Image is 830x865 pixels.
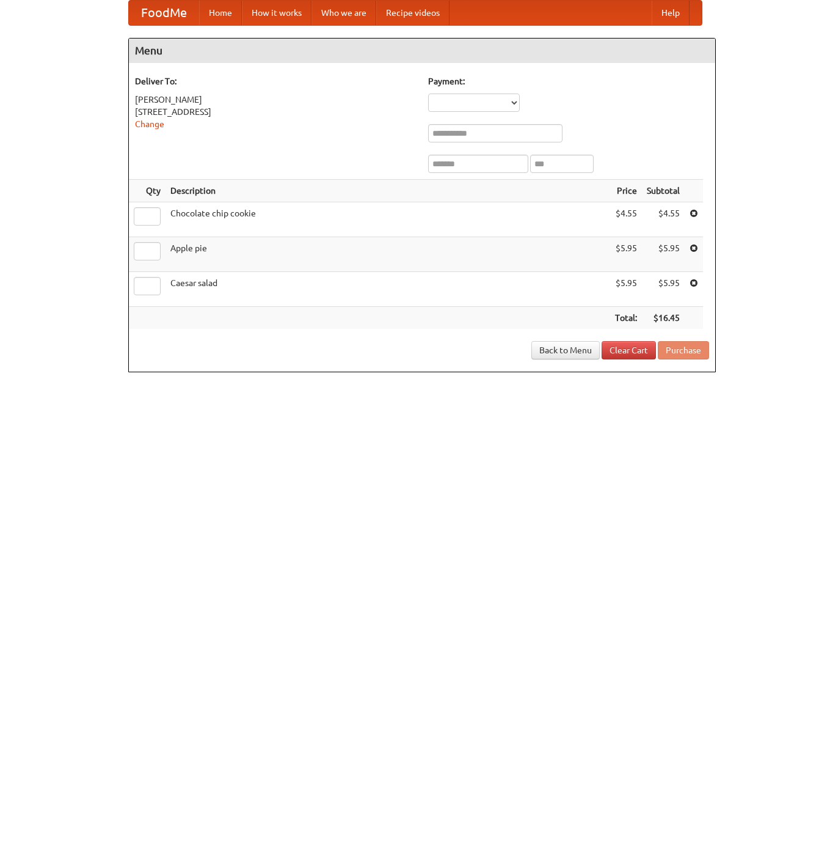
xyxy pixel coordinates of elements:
[129,1,199,25] a: FoodMe
[610,237,642,272] td: $5.95
[642,307,685,329] th: $16.45
[166,272,610,307] td: Caesar salad
[642,272,685,307] td: $5.95
[658,341,709,359] button: Purchase
[652,1,690,25] a: Help
[311,1,376,25] a: Who we are
[642,180,685,202] th: Subtotal
[610,180,642,202] th: Price
[129,180,166,202] th: Qty
[166,237,610,272] td: Apple pie
[135,75,416,87] h5: Deliver To:
[166,180,610,202] th: Description
[135,94,416,106] div: [PERSON_NAME]
[242,1,311,25] a: How it works
[642,202,685,237] td: $4.55
[135,119,164,129] a: Change
[531,341,600,359] a: Back to Menu
[129,39,715,63] h4: Menu
[428,75,709,87] h5: Payment:
[376,1,450,25] a: Recipe videos
[199,1,242,25] a: Home
[610,307,642,329] th: Total:
[610,272,642,307] td: $5.95
[166,202,610,237] td: Chocolate chip cookie
[135,106,416,118] div: [STREET_ADDRESS]
[602,341,656,359] a: Clear Cart
[610,202,642,237] td: $4.55
[642,237,685,272] td: $5.95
